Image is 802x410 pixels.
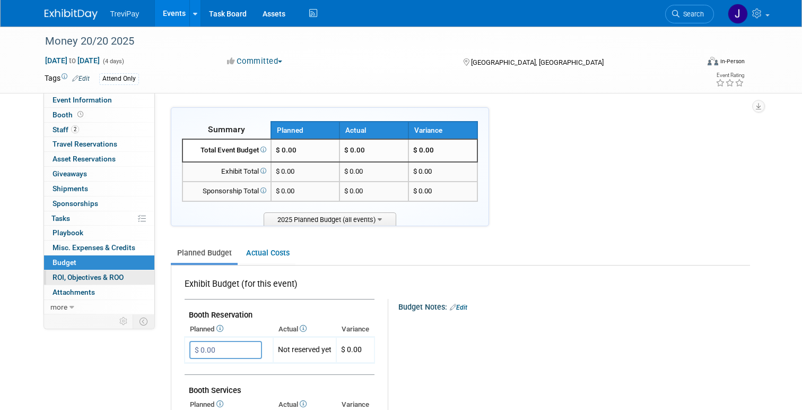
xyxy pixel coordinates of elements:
[72,75,90,82] a: Edit
[273,322,336,337] th: Actual
[53,125,79,134] span: Staff
[44,300,154,314] a: more
[44,152,154,166] a: Asset Reservations
[53,228,83,237] span: Playbook
[115,314,133,328] td: Personalize Event Tab Strip
[240,243,295,263] a: Actual Costs
[44,255,154,270] a: Budget
[44,167,154,181] a: Giveaways
[53,184,88,193] span: Shipments
[51,214,70,223] span: Tasks
[53,199,98,208] span: Sponsorships
[708,57,718,65] img: Format-Inperson.png
[271,122,340,139] th: Planned
[339,122,408,139] th: Actual
[187,146,266,156] div: Total Event Budget
[44,226,154,240] a: Playbook
[45,56,100,65] span: [DATE] [DATE]
[276,167,294,175] span: $ 0.00
[53,110,85,119] span: Booth
[720,57,745,65] div: In-Person
[716,73,744,78] div: Event Rating
[264,212,396,226] span: 2025 Planned Budget (all events)
[53,169,87,178] span: Giveaways
[187,186,266,197] div: Sponsorship Total
[273,337,336,363] td: Not reserved yet
[641,55,745,71] div: Event Format
[339,162,408,182] td: $ 0.00
[728,4,748,24] img: Jeff Coppolo
[341,345,362,354] span: $ 0.00
[53,258,76,267] span: Budget
[75,110,85,118] span: Booth not reserved yet
[185,375,374,398] td: Booth Services
[471,58,604,66] span: [GEOGRAPHIC_DATA], [GEOGRAPHIC_DATA]
[53,140,117,148] span: Travel Reservations
[276,146,297,154] span: $ 0.00
[45,73,90,85] td: Tags
[679,10,704,18] span: Search
[50,303,67,311] span: more
[53,288,95,296] span: Attachments
[339,139,408,162] td: $ 0.00
[185,322,273,337] th: Planned
[171,243,238,263] a: Planned Budget
[185,278,370,296] div: Exhibit Budget (for this event)
[44,93,154,107] a: Event Information
[53,243,135,252] span: Misc. Expenses & Credits
[44,137,154,151] a: Travel Reservations
[53,96,112,104] span: Event Information
[102,58,124,65] span: (4 days)
[53,273,124,281] span: ROI, Objectives & ROO
[44,241,154,255] a: Misc. Expenses & Credits
[413,167,432,175] span: $ 0.00
[413,146,434,154] span: $ 0.00
[45,9,98,20] img: ExhibitDay
[450,304,467,311] a: Edit
[336,322,374,337] th: Variance
[99,73,139,84] div: Attend Only
[276,187,294,195] span: $ 0.00
[110,10,140,18] span: TreviPay
[665,5,714,23] a: Search
[44,123,154,137] a: Staff2
[208,124,245,134] span: Summary
[133,314,154,328] td: Toggle Event Tabs
[187,167,266,177] div: Exhibit Total
[44,182,154,196] a: Shipments
[67,56,77,65] span: to
[185,300,374,322] td: Booth Reservation
[44,197,154,211] a: Sponsorships
[223,56,286,67] button: Committed
[398,299,749,313] div: Budget Notes:
[339,182,408,201] td: $ 0.00
[408,122,477,139] th: Variance
[53,155,116,163] span: Asset Reservations
[41,32,685,51] div: Money 20/20 2025
[44,285,154,300] a: Attachments
[44,108,154,122] a: Booth
[44,270,154,285] a: ROI, Objectives & ROO
[71,125,79,133] span: 2
[413,187,432,195] span: $ 0.00
[44,211,154,226] a: Tasks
